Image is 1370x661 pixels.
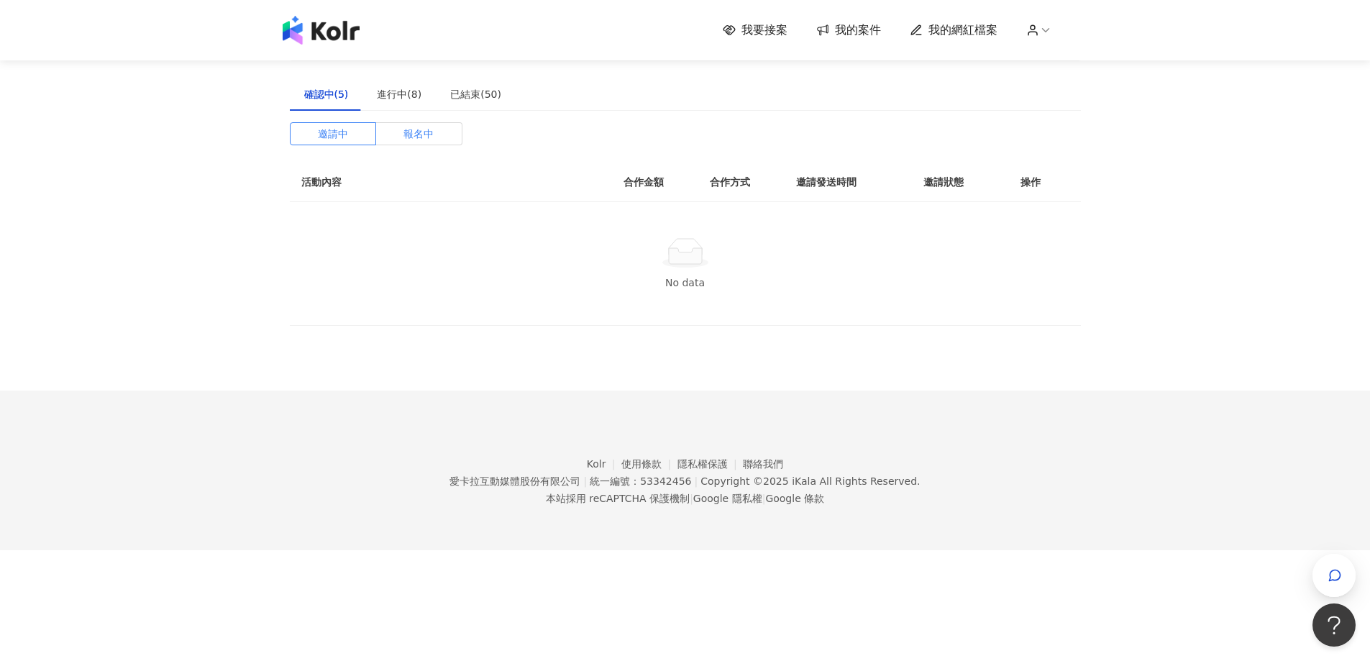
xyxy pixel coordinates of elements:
[741,22,787,38] span: 我要接案
[583,475,587,487] span: |
[693,493,762,504] a: Google 隱私權
[1009,163,1081,202] th: 操作
[450,86,501,102] div: 已結束(50)
[698,163,785,202] th: 合作方式
[743,458,783,470] a: 聯絡我們
[700,475,920,487] div: Copyright © 2025 All Rights Reserved.
[403,123,434,145] span: 報名中
[304,86,349,102] div: 確認中(5)
[694,475,698,487] span: |
[792,475,816,487] a: iKala
[723,22,787,38] a: 我要接案
[928,22,997,38] span: 我的網紅檔案
[307,275,1064,291] div: No data
[318,123,348,145] span: 邀請中
[377,86,421,102] div: 進行中(8)
[762,493,766,504] span: |
[612,163,698,202] th: 合作金額
[765,493,824,504] a: Google 條款
[587,458,621,470] a: Kolr
[621,458,677,470] a: 使用條款
[449,475,580,487] div: 愛卡拉互動媒體股份有限公司
[785,163,912,202] th: 邀請發送時間
[816,22,881,38] a: 我的案件
[283,16,360,45] img: logo
[912,163,1008,202] th: 邀請狀態
[910,22,997,38] a: 我的網紅檔案
[290,163,577,202] th: 活動內容
[590,475,691,487] div: 統一編號：53342456
[835,22,881,38] span: 我的案件
[690,493,693,504] span: |
[677,458,744,470] a: 隱私權保護
[1312,603,1356,647] iframe: Help Scout Beacon - Open
[546,490,824,507] span: 本站採用 reCAPTCHA 保護機制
